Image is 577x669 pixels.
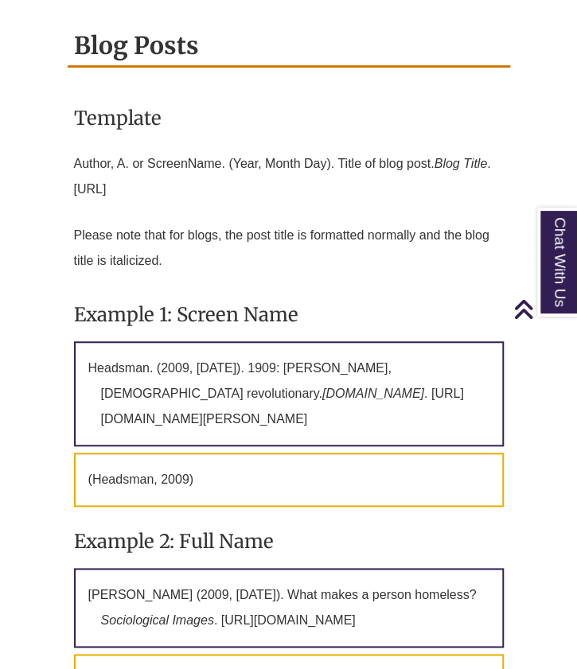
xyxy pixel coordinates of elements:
h3: Example 1: Screen Name [74,296,504,333]
h3: Example 2: Full Name [74,523,504,560]
a: Back to Top [513,298,573,320]
h3: Template [74,99,504,137]
p: Please note that for blogs, the post title is formatted normally and the blog title is italicized. [74,216,504,280]
em: Sociological Images [101,613,214,627]
p: Headsman. (2009, [DATE]). 1909: [PERSON_NAME], [DEMOGRAPHIC_DATA] revolutionary. . [URL][DOMAIN_N... [74,341,504,446]
p: [PERSON_NAME] (2009, [DATE]). What makes a person homeless? . [URL][DOMAIN_NAME] [74,568,504,648]
p: Author, A. or ScreenName. (Year, Month Day). Title of blog post. . [URL] [74,145,504,208]
p: (Headsman, 2009) [74,453,504,507]
em: Blog Title [434,157,487,170]
h2: Blog Posts [68,25,510,68]
em: [DOMAIN_NAME] [322,387,424,400]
